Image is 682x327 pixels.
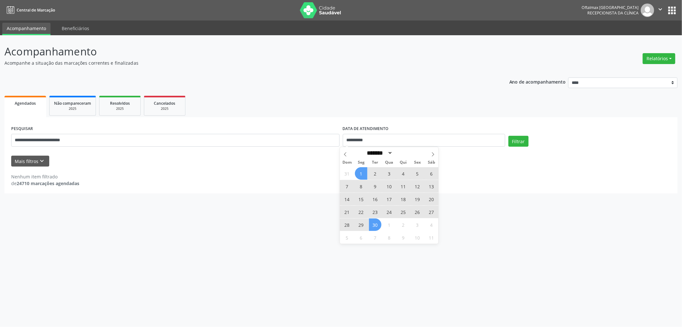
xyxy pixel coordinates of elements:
span: Outubro 7, 2025 [369,231,381,244]
div: Nenhum item filtrado [11,173,79,180]
span: Outubro 11, 2025 [425,231,438,244]
span: Setembro 11, 2025 [397,180,410,192]
span: Setembro 14, 2025 [341,193,353,205]
span: Qui [396,160,410,165]
span: Agosto 31, 2025 [341,167,353,180]
span: Setembro 21, 2025 [341,206,353,218]
div: 2025 [149,106,181,111]
label: DATA DE ATENDIMENTO [343,124,389,134]
span: Sáb [424,160,438,165]
span: Outubro 10, 2025 [411,231,424,244]
span: Setembro 27, 2025 [425,206,438,218]
span: Outubro 5, 2025 [341,231,353,244]
span: Não compareceram [54,101,91,106]
span: Setembro 12, 2025 [411,180,424,192]
span: Setembro 29, 2025 [355,218,367,231]
span: Outubro 1, 2025 [383,218,396,231]
span: Setembro 9, 2025 [369,180,381,192]
span: Dom [340,160,354,165]
span: Setembro 19, 2025 [411,193,424,205]
span: Setembro 13, 2025 [425,180,438,192]
span: Setembro 1, 2025 [355,167,367,180]
span: Setembro 25, 2025 [397,206,410,218]
span: Central de Marcação [17,7,55,13]
button: apps [666,5,678,16]
span: Setembro 15, 2025 [355,193,367,205]
i: keyboard_arrow_down [39,158,46,165]
span: Setembro 22, 2025 [355,206,367,218]
button:  [654,4,666,17]
span: Setembro 4, 2025 [397,167,410,180]
span: Outubro 9, 2025 [397,231,410,244]
select: Month [365,150,393,156]
div: Oftalmax [GEOGRAPHIC_DATA] [582,5,639,10]
span: Setembro 3, 2025 [383,167,396,180]
span: Ter [368,160,382,165]
span: Outubro 3, 2025 [411,218,424,231]
span: Setembro 6, 2025 [425,167,438,180]
img: img [641,4,654,17]
span: Setembro 30, 2025 [369,218,381,231]
span: Agendados [15,101,36,106]
button: Mais filtroskeyboard_arrow_down [11,156,49,167]
div: 2025 [104,106,136,111]
span: Setembro 24, 2025 [383,206,396,218]
span: Sex [410,160,424,165]
span: Setembro 5, 2025 [411,167,424,180]
span: Setembro 28, 2025 [341,218,353,231]
span: Setembro 2, 2025 [369,167,381,180]
a: Central de Marcação [4,5,55,15]
div: de [11,180,79,187]
span: Outubro 2, 2025 [397,218,410,231]
i:  [657,6,664,13]
label: PESQUISAR [11,124,33,134]
span: Setembro 17, 2025 [383,193,396,205]
span: Cancelados [154,101,176,106]
button: Filtrar [508,136,529,147]
span: Qua [382,160,396,165]
a: Beneficiários [57,23,94,34]
p: Acompanhamento [4,44,476,60]
span: Setembro 20, 2025 [425,193,438,205]
p: Ano de acompanhamento [509,78,566,86]
p: Acompanhe a situação das marcações correntes e finalizadas [4,60,476,66]
span: Outubro 6, 2025 [355,231,367,244]
span: Setembro 23, 2025 [369,206,381,218]
span: Outubro 8, 2025 [383,231,396,244]
span: Resolvidos [110,101,130,106]
span: Setembro 7, 2025 [341,180,353,192]
span: Setembro 10, 2025 [383,180,396,192]
a: Acompanhamento [2,23,51,35]
span: Recepcionista da clínica [587,10,639,16]
button: Relatórios [643,53,675,64]
span: Seg [354,160,368,165]
span: Setembro 16, 2025 [369,193,381,205]
strong: 24710 marcações agendadas [17,180,79,186]
div: 2025 [54,106,91,111]
span: Outubro 4, 2025 [425,218,438,231]
input: Year [393,150,414,156]
span: Setembro 18, 2025 [397,193,410,205]
span: Setembro 26, 2025 [411,206,424,218]
span: Setembro 8, 2025 [355,180,367,192]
